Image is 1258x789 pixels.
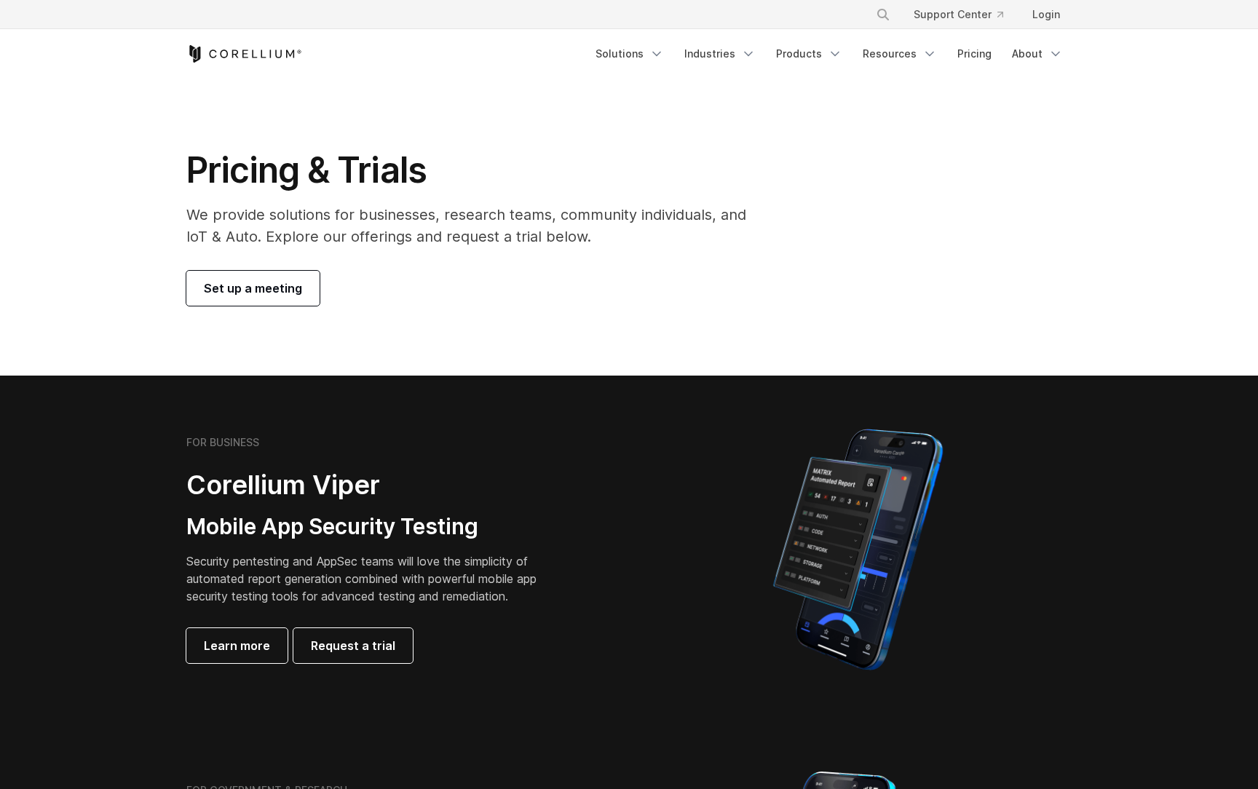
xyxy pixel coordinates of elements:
h6: FOR BUSINESS [186,436,259,449]
span: Learn more [204,637,270,654]
h3: Mobile App Security Testing [186,513,559,541]
a: Request a trial [293,628,413,663]
a: About [1003,41,1072,67]
a: Set up a meeting [186,271,320,306]
span: Set up a meeting [204,279,302,297]
h1: Pricing & Trials [186,148,767,192]
div: Navigation Menu [587,41,1072,67]
a: Pricing [949,41,1000,67]
p: We provide solutions for businesses, research teams, community individuals, and IoT & Auto. Explo... [186,204,767,247]
img: Corellium MATRIX automated report on iPhone showing app vulnerability test results across securit... [748,422,968,677]
a: Solutions [587,41,673,67]
a: Login [1021,1,1072,28]
a: Industries [676,41,764,67]
a: Products [767,41,851,67]
h2: Corellium Viper [186,469,559,501]
a: Corellium Home [186,45,302,63]
span: Request a trial [311,637,395,654]
div: Navigation Menu [858,1,1072,28]
a: Resources [854,41,946,67]
button: Search [870,1,896,28]
a: Support Center [902,1,1015,28]
a: Learn more [186,628,288,663]
p: Security pentesting and AppSec teams will love the simplicity of automated report generation comb... [186,552,559,605]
